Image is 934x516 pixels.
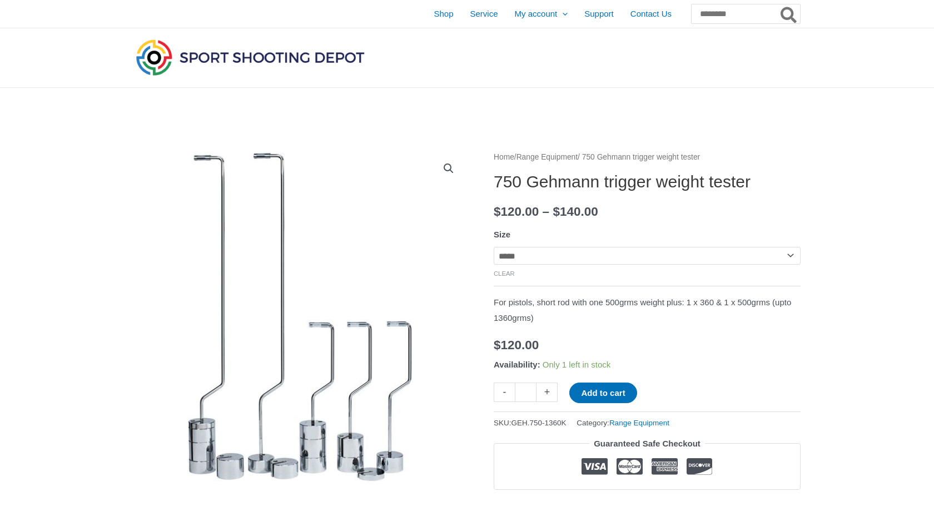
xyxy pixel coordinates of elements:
img: Sport Shooting Depot [133,37,367,78]
iframe: Customer reviews powered by Trustpilot [494,498,801,512]
button: Add to cart [569,383,637,403]
span: – [543,205,550,219]
span: Only 1 left in stock [543,360,611,369]
a: + [536,383,558,402]
input: Product quantity [515,383,536,402]
span: GEH.750-1360K [511,419,567,427]
span: $ [494,205,501,219]
a: Range Equipment [516,153,578,161]
span: $ [494,338,501,352]
span: Availability: [494,360,540,369]
span: $ [553,205,560,219]
button: Search [778,4,800,23]
a: Clear options [494,270,515,277]
p: For pistols, short rod with one 500grms weight plus: 1 x 360 & 1 x 500grms (upto 1360grms) [494,295,801,326]
a: - [494,383,515,402]
nav: Breadcrumb [494,150,801,165]
a: Range Equipment [609,419,669,427]
bdi: 140.00 [553,205,598,219]
img: 750-1000k-1_1920x1920 [133,150,467,484]
legend: Guaranteed Safe Checkout [589,436,705,451]
span: Category: [577,416,669,430]
label: Size [494,230,510,239]
span: SKU: [494,416,567,430]
a: View full-screen image gallery [439,158,459,178]
bdi: 120.00 [494,205,539,219]
h1: 750 Gehmann trigger weight tester [494,172,801,192]
a: Home [494,153,514,161]
bdi: 120.00 [494,338,539,352]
